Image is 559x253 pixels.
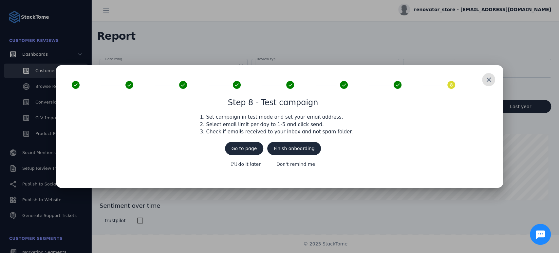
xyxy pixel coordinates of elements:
[394,81,401,89] mat-icon: done
[274,146,314,151] span: Finish onboarding
[286,81,294,89] mat-icon: done
[276,162,315,166] span: Don't remind me
[224,158,267,171] button: I'll do it later
[179,81,187,89] mat-icon: done
[206,128,353,136] li: Check if emails received to your inbox and not spam folder.
[340,81,348,89] mat-icon: done
[450,82,453,88] span: 8
[228,97,318,108] h1: Step 8 - Test campaign
[270,158,322,171] button: Don't remind me
[231,162,261,166] span: I'll do it later
[206,121,353,128] li: Select email limit per day to 1-5 and click send.
[225,142,264,155] button: Go to page
[233,81,241,89] mat-icon: done
[125,81,133,89] mat-icon: done
[267,142,321,155] button: Finish onboarding
[206,113,353,121] li: Set campaign in test mode and set your email address.
[232,146,257,151] span: Go to page
[72,81,80,89] mat-icon: done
